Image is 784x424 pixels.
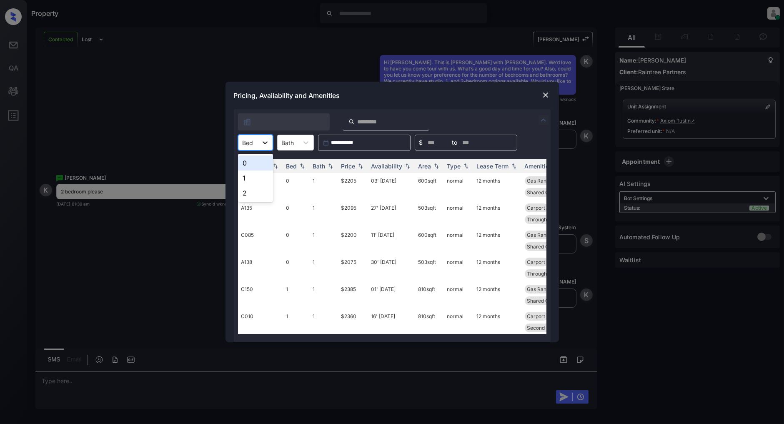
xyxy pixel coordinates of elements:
[283,173,310,200] td: 0
[338,309,368,336] td: $2360
[310,173,338,200] td: 1
[238,171,273,186] div: 1
[286,163,297,170] div: Bed
[283,254,310,281] td: 0
[444,254,473,281] td: normal
[527,313,546,319] span: Carport
[313,163,326,170] div: Bath
[283,200,310,227] td: 0
[444,227,473,254] td: normal
[419,138,423,147] span: $
[283,281,310,309] td: 1
[415,254,444,281] td: 503 sqft
[326,163,335,169] img: sorting
[238,254,283,281] td: A138
[310,254,338,281] td: 1
[298,163,306,169] img: sorting
[403,163,412,169] img: sorting
[444,309,473,336] td: normal
[510,163,518,169] img: sorting
[473,200,521,227] td: 12 months
[338,200,368,227] td: $2095
[473,227,521,254] td: 12 months
[338,254,368,281] td: $2075
[238,309,283,336] td: C010
[238,200,283,227] td: A135
[444,200,473,227] td: normal
[368,227,415,254] td: 11' [DATE]
[238,281,283,309] td: C150
[432,163,441,169] img: sorting
[525,163,553,170] div: Amenities
[348,118,355,125] img: icon-zuma
[338,227,368,254] td: $2200
[527,216,570,223] span: Throughout Plan...
[368,281,415,309] td: 01' [DATE]
[283,309,310,336] td: 1
[338,281,368,309] td: $2385
[415,173,444,200] td: 600 sqft
[527,205,546,211] span: Carport
[415,200,444,227] td: 503 sqft
[527,271,570,277] span: Throughout Plan...
[418,163,431,170] div: Area
[527,259,546,265] span: Carport
[473,281,521,309] td: 12 months
[527,189,563,196] span: Shared Garage
[225,82,559,109] div: Pricing, Availability and Amenities
[368,173,415,200] td: 03' [DATE]
[473,254,521,281] td: 12 months
[541,91,550,99] img: close
[527,325,559,331] span: Second Floor
[473,309,521,336] td: 12 months
[447,163,461,170] div: Type
[368,254,415,281] td: 30' [DATE]
[527,243,563,250] span: Shared Garage
[477,163,509,170] div: Lease Term
[462,163,470,169] img: sorting
[310,281,338,309] td: 1
[371,163,403,170] div: Availability
[527,298,563,304] span: Shared Garage
[238,156,273,171] div: 0
[415,309,444,336] td: 810 sqft
[473,173,521,200] td: 12 months
[368,309,415,336] td: 16' [DATE]
[444,173,473,200] td: normal
[271,163,280,169] img: sorting
[356,163,365,169] img: sorting
[243,118,251,126] img: icon-zuma
[452,138,458,147] span: to
[527,286,553,292] span: Gas Range
[368,200,415,227] td: 27' [DATE]
[238,186,273,201] div: 2
[310,200,338,227] td: 1
[338,173,368,200] td: $2205
[341,163,356,170] div: Price
[539,115,549,125] img: icon-zuma
[415,227,444,254] td: 600 sqft
[283,227,310,254] td: 0
[310,227,338,254] td: 1
[310,309,338,336] td: 1
[444,281,473,309] td: normal
[527,178,553,184] span: Gas Range
[415,281,444,309] td: 810 sqft
[527,232,553,238] span: Gas Range
[238,227,283,254] td: C085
